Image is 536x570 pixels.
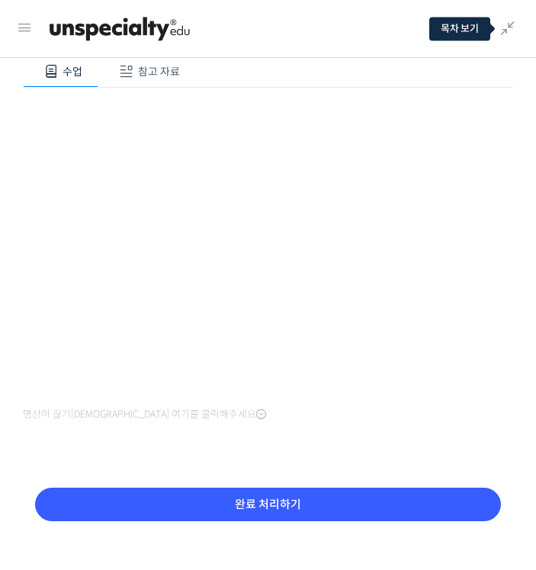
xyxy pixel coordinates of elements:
a: 홈 [5,444,101,482]
a: 설정 [197,444,293,482]
a: 대화 [101,444,197,482]
span: 수업 [63,65,82,78]
span: 설정 [236,466,254,479]
span: 참고 자료 [138,65,180,78]
span: 영상이 끊기[DEMOGRAPHIC_DATA] 여기를 클릭해주세요 [23,408,266,421]
input: 완료 처리하기 [35,488,501,522]
span: 홈 [48,466,57,479]
span: 대화 [140,467,158,479]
